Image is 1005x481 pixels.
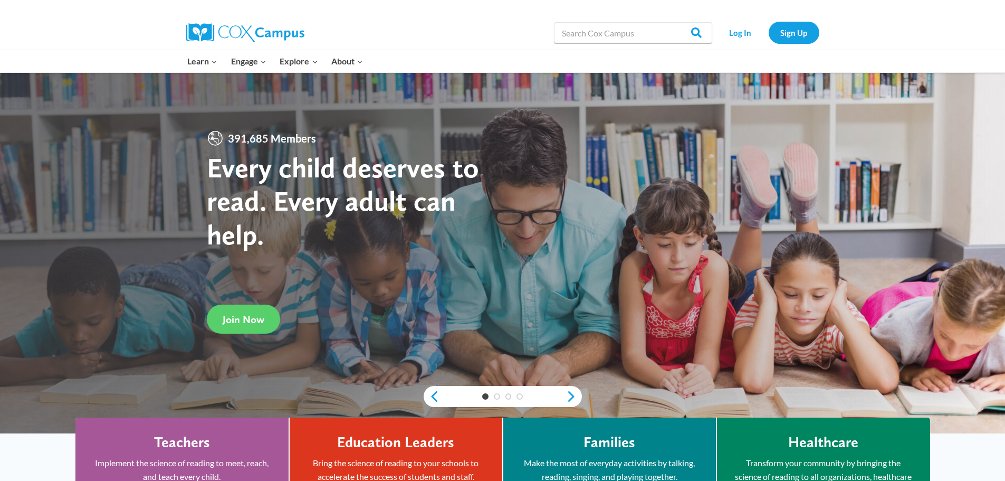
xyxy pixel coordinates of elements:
[424,390,439,403] a: previous
[186,23,304,42] img: Cox Campus
[181,50,370,72] nav: Primary Navigation
[717,22,819,43] nav: Secondary Navigation
[788,433,858,451] h4: Healthcare
[207,305,280,334] a: Join Now
[154,433,210,451] h4: Teachers
[207,150,479,251] strong: Every child deserves to read. Every adult can help.
[769,22,819,43] a: Sign Up
[331,54,363,68] span: About
[424,386,582,407] div: content slider buttons
[583,433,635,451] h4: Families
[280,54,318,68] span: Explore
[231,54,266,68] span: Engage
[337,433,454,451] h4: Education Leaders
[505,393,512,400] a: 3
[482,393,489,400] a: 1
[223,313,264,326] span: Join Now
[566,390,582,403] a: next
[717,22,763,43] a: Log In
[516,393,523,400] a: 4
[494,393,500,400] a: 2
[187,54,217,68] span: Learn
[554,22,712,43] input: Search Cox Campus
[224,130,320,147] span: 391,685 Members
